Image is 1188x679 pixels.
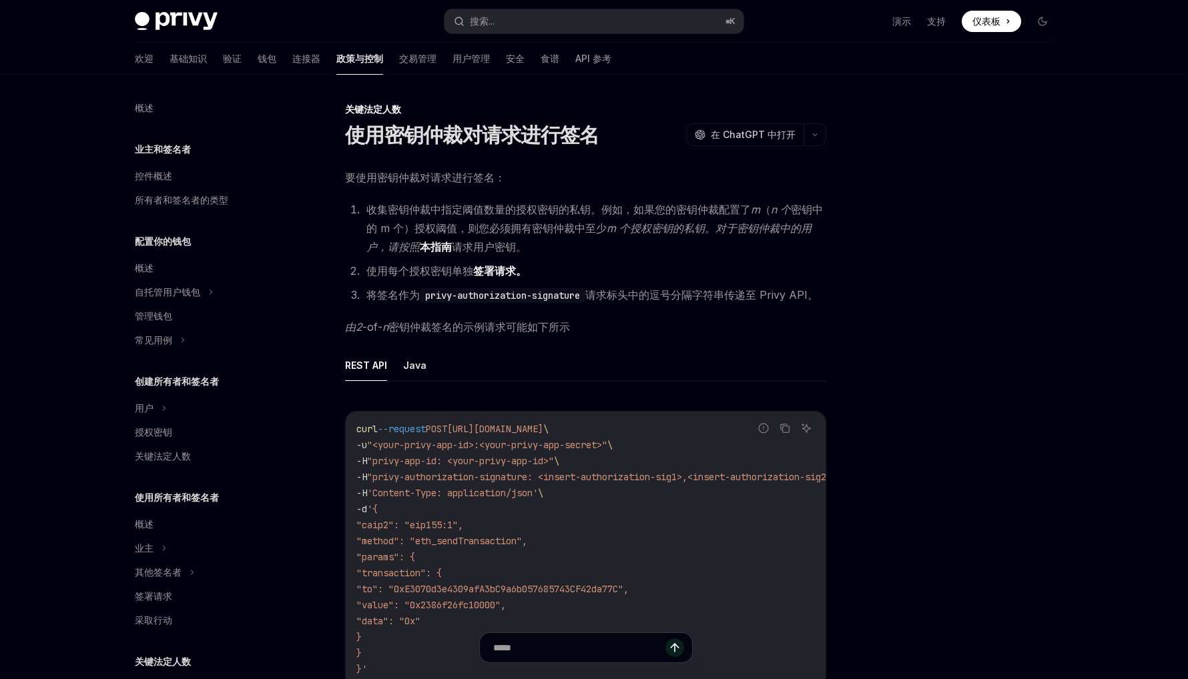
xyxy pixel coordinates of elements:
[345,171,505,184] font: 要使用密钥仲裁对请求进行签名：
[470,15,495,27] font: 搜索...
[538,487,543,499] span: \
[575,53,611,64] font: API 参考
[444,9,744,33] button: 搜索...⌘K
[403,360,426,371] font: Java
[725,16,729,26] font: ⌘
[356,423,378,435] span: curl
[367,487,538,499] span: 'Content-Type: application/json'
[760,203,771,216] font: （
[124,512,295,536] a: 概述
[356,471,367,483] span: -H
[927,15,946,27] font: 支持
[366,264,473,277] font: 使用每个授权密钥单独
[356,615,420,627] span: "data": "0x"
[124,444,295,468] a: 关键法定人数
[135,334,172,346] font: 常见用例
[399,53,436,64] font: 交易管理
[367,439,607,451] span: "<your-privy-app-id>:<your-privy-app-secret>"
[751,203,760,216] font: m
[426,423,447,435] span: POST
[366,203,751,216] font: 收集密钥仲裁中指定阈值数量的授权密钥的私钥。例如，如果您的密钥仲裁配置了
[541,43,559,75] a: 食谱
[135,426,172,438] font: 授权密钥
[124,188,295,212] a: 所有者和签名者的类型
[367,471,837,483] span: "privy-authorization-signature: <insert-authorization-sig1>,<insert-authorization-sig2>"
[554,455,559,467] span: \
[124,584,295,608] a: 签署请求
[585,288,818,301] font: 请求标头中的逗号分隔字符串传递至 Privy API。
[892,15,911,27] font: 演示
[135,43,154,75] a: 欢迎
[135,518,154,530] font: 概述
[665,638,684,657] button: 发送消息
[382,320,388,333] font: n
[135,102,154,113] font: 概述
[135,310,172,321] font: 管理钱包
[170,53,207,64] font: 基础知识
[356,535,527,547] span: "method": "eth_sendTransaction",
[135,262,154,273] font: 概述
[135,492,219,503] font: 使用所有者和签名者
[892,15,911,28] a: 演示
[135,53,154,64] font: 欢迎
[506,53,525,64] font: 安全
[776,420,794,437] button: 复制代码块中的内容
[447,423,543,435] span: [URL][DOMAIN_NAME]
[771,203,791,216] font: n 个
[170,43,207,75] a: 基础知识
[420,240,452,254] a: 本指南
[345,360,387,371] font: REST API
[124,96,295,120] a: 概述
[135,235,191,247] font: 配置你的钱包
[798,420,815,437] button: 询问人工智能
[124,304,295,328] a: 管理钱包
[356,599,506,611] span: "value": "0x2386f26fc10000",
[356,551,415,563] span: "params": {
[403,350,426,381] button: Java
[336,43,383,75] a: 政策与控制
[124,420,295,444] a: 授权密钥
[972,15,1000,27] font: 仪表板
[356,583,629,595] span: "to": "0xE3070d3e4309afA3bC9a6b057685743CF42da77C",
[506,43,525,75] a: 安全
[356,519,463,531] span: "caip2": "eip155:1",
[292,43,320,75] a: 连接器
[367,455,554,467] span: "privy-app-id: <your-privy-app-id>"
[711,129,796,140] font: 在 ChatGPT 中打开
[135,656,191,667] font: 关键法定人数
[366,288,420,301] font: 将签名作为
[686,123,804,146] button: 在 ChatGPT 中打开
[124,164,295,188] a: 控件概述
[607,439,613,451] span: \
[755,420,772,437] button: 报告错误代码
[962,11,1021,32] a: 仪表板
[135,194,228,205] font: 所有者和签名者的类型
[543,423,549,435] span: \
[420,288,585,303] code: privy-authorization-signature
[223,43,242,75] a: 验证
[336,53,383,64] font: 政策与控制
[575,43,611,75] a: API 参考
[473,264,527,278] a: 签署请求。
[258,43,276,75] a: 钱包
[453,53,490,64] font: 用户管理
[124,608,295,632] a: 采取行动
[135,614,172,626] font: 采取行动
[452,240,516,253] font: 请求用户密钥
[135,143,191,155] font: 业主和签名者
[356,455,367,467] span: -H
[729,16,735,26] font: K
[378,423,426,435] span: --request
[135,170,172,181] font: 控件概述
[367,503,378,515] span: '{
[1032,11,1053,32] button: 切换暗模式
[345,320,362,333] font: 由2
[927,15,946,28] a: 支持
[516,240,527,253] font: 。
[124,256,295,280] a: 概述
[292,53,320,64] font: 连接器
[356,567,442,579] span: "transaction": {
[453,43,490,75] a: 用户管理
[135,542,154,554] font: 业主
